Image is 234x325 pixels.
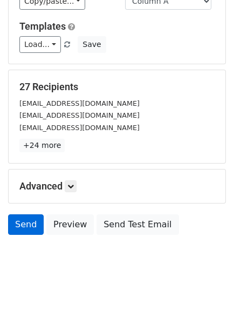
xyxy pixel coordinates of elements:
h5: Advanced [19,180,215,192]
small: [EMAIL_ADDRESS][DOMAIN_NAME] [19,99,140,107]
h5: 27 Recipients [19,81,215,93]
small: [EMAIL_ADDRESS][DOMAIN_NAME] [19,124,140,132]
a: Send Test Email [97,214,178,235]
a: Load... [19,36,61,53]
a: Send [8,214,44,235]
a: Templates [19,21,66,32]
small: [EMAIL_ADDRESS][DOMAIN_NAME] [19,111,140,119]
a: Preview [46,214,94,235]
iframe: Chat Widget [180,273,234,325]
button: Save [78,36,106,53]
a: +24 more [19,139,65,152]
div: Widget de chat [180,273,234,325]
